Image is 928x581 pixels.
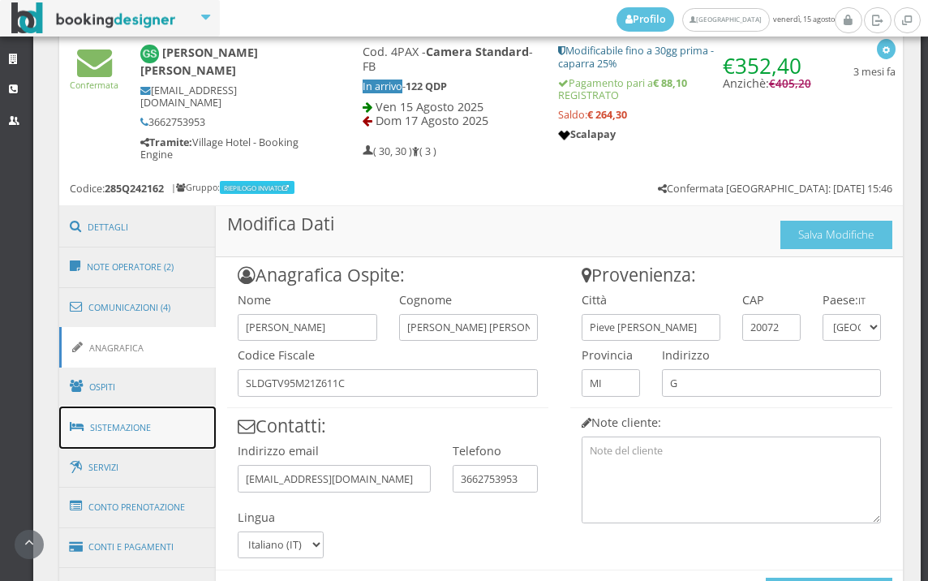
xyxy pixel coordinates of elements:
[363,45,537,73] h4: Cod. 4PAX - - FB
[682,8,769,32] a: [GEOGRAPHIC_DATA]
[582,415,882,429] h4: Note cliente:
[723,51,801,80] span: €
[140,84,307,109] h5: [EMAIL_ADDRESS][DOMAIN_NAME]
[582,314,720,341] input: inserisci la città di provenienza
[238,510,323,524] h4: Lingua
[227,415,549,437] h3: Contatti:
[735,51,801,80] span: 352,40
[11,2,176,34] img: BookingDesigner.com
[238,314,376,341] input: inserisci il nome
[216,206,903,257] h3: Modifica Dati
[363,145,436,157] h5: ( 30, 30 ) ( 3 )
[363,80,537,93] h5: -
[59,527,217,568] a: Conti e Pagamenti
[853,66,896,78] h5: 3 mesi fa
[426,44,529,59] b: Camera Standard
[617,7,835,32] span: venerdì, 15 agosto
[558,109,810,121] h5: Saldo:
[140,136,192,149] b: Tramite:
[59,447,217,488] a: Servizi
[587,108,627,122] strong: € 264,30
[582,348,640,362] h4: Provincia
[59,286,217,329] a: Comunicazioni (4)
[59,486,217,528] a: Conto Prenotazione
[570,265,892,286] h3: Provenienza:
[140,136,307,161] h5: Village Hotel - Booking Engine
[582,369,640,396] input: --
[70,183,164,195] h5: Codice:
[376,99,483,114] span: Ven 15 Agosto 2025
[406,80,447,93] b: 122 QDP
[171,183,296,193] h6: | Gruppo:
[224,183,292,192] a: RIEPILOGO INVIATO
[59,246,217,288] a: Note Operatore (2)
[582,293,720,307] h4: Città
[558,77,810,101] h5: Pagamento pari a REGISTRATO
[742,293,801,307] h4: CAP
[105,182,164,196] b: 285Q242162
[140,45,258,78] b: [PERSON_NAME] [PERSON_NAME]
[453,465,538,492] input: inserisci il numero di telefono
[399,314,538,341] input: inserisci il cognome
[59,407,217,449] a: Sistemazione
[453,444,538,458] h4: Telefono
[238,444,430,458] h4: Indirizzo email
[775,76,811,91] span: 405,20
[59,366,217,408] a: Ospiti
[742,314,801,341] input: inserisci il cap
[617,7,675,32] a: Profilo
[140,45,159,63] img: Gustavo Soldevilla
[558,45,810,69] h5: Modificabile fino a 30gg prima - caparra 25%
[59,206,217,248] a: Dettagli
[662,348,881,362] h4: Indirizzo
[723,45,811,91] h4: Anzichè:
[140,116,307,128] h5: 3662753953
[238,348,538,362] h4: Codice Fiscale
[238,369,538,396] input: inserisci il codice fiscale
[238,465,430,492] input: inserisci l'indirizzo email
[558,127,615,141] b: Scalapay
[376,113,488,128] span: Dom 17 Agosto 2025
[558,129,569,140] img: logo-scalapay.png
[780,221,892,249] button: Salva Modifiche
[662,369,881,396] input: inserisci l'indirizzo
[59,327,217,368] a: Anagrafica
[227,265,549,286] h3: Anagrafica Ospite:
[399,293,538,307] h4: Cognome
[769,76,811,91] span: €
[823,293,881,307] h4: Paese:
[858,295,866,307] small: IT
[363,80,402,93] span: In arrivo
[238,293,376,307] h4: Nome
[653,76,687,90] strong: € 88,10
[658,183,892,195] h5: Confermata [GEOGRAPHIC_DATA]: [DATE] 15:46
[70,65,118,90] a: Confermata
